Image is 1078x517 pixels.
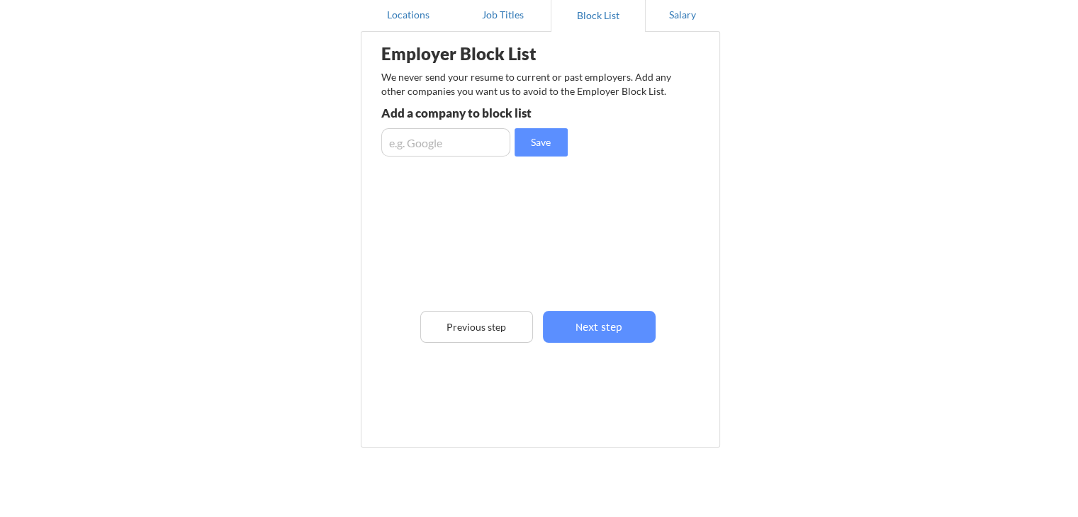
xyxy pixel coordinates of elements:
[381,128,510,157] input: e.g. Google
[543,311,656,343] button: Next step
[515,128,568,157] button: Save
[381,45,604,62] div: Employer Block List
[381,70,680,98] div: We never send your resume to current or past employers. Add any other companies you want us to av...
[420,311,533,343] button: Previous step
[381,107,589,119] div: Add a company to block list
